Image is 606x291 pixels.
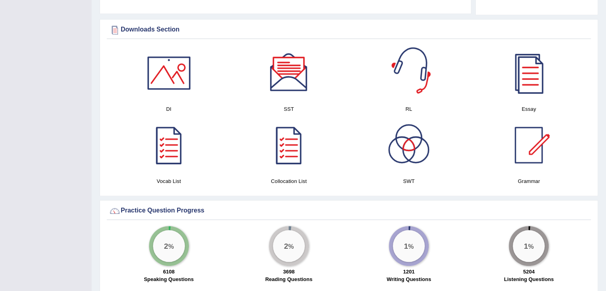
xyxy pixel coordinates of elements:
[109,205,589,217] div: Practice Question Progress
[153,230,185,262] div: %
[163,269,175,275] strong: 6108
[233,177,345,185] h4: Collocation List
[283,269,294,275] strong: 3698
[523,269,535,275] strong: 5204
[393,230,425,262] div: %
[403,269,415,275] strong: 1201
[233,105,345,113] h4: SST
[109,24,589,36] div: Downloads Section
[473,105,585,113] h4: Essay
[113,105,225,113] h4: DI
[164,241,168,250] big: 2
[353,177,465,185] h4: SWT
[353,105,465,113] h4: RL
[144,275,194,283] label: Speaking Questions
[284,241,288,250] big: 2
[113,177,225,185] h4: Vocab List
[386,275,431,283] label: Writing Questions
[473,177,585,185] h4: Grammar
[404,241,408,250] big: 1
[513,230,545,262] div: %
[504,275,554,283] label: Listening Questions
[524,241,528,250] big: 1
[265,275,312,283] label: Reading Questions
[273,230,305,262] div: %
